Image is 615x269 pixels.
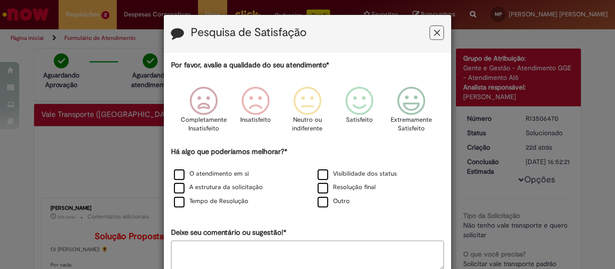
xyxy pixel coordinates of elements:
[290,115,325,133] p: Neutro ou indiferente
[174,169,249,179] label: O atendimento em si
[318,169,397,179] label: Visibilidade dos status
[174,183,263,192] label: A estrutura da solicitação
[174,197,248,206] label: Tempo de Resolução
[391,115,432,133] p: Extremamente Satisfeito
[318,183,376,192] label: Resolução final
[346,115,373,125] p: Satisfeito
[283,79,332,145] div: Neutro ou indiferente
[240,115,271,125] p: Insatisfeito
[181,115,227,133] p: Completamente Insatisfeito
[179,79,228,145] div: Completamente Insatisfeito
[318,197,350,206] label: Outro
[171,60,329,70] label: Por favor, avalie a qualidade do seu atendimento*
[335,79,384,145] div: Satisfeito
[387,79,436,145] div: Extremamente Satisfeito
[171,147,444,209] div: Há algo que poderíamos melhorar?*
[191,26,307,39] label: Pesquisa de Satisfação
[171,228,286,238] label: Deixe seu comentário ou sugestão!*
[231,79,280,145] div: Insatisfeito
